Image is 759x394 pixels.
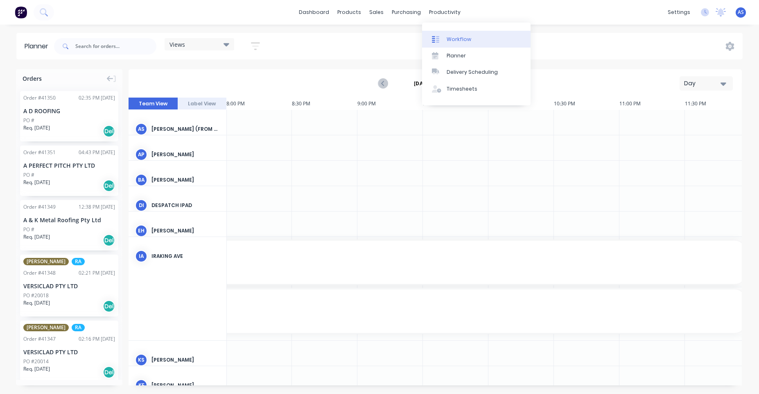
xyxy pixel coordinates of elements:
[447,85,477,93] div: Timesheets
[680,76,733,91] button: Day
[75,38,156,55] input: Search for orders...
[103,125,115,137] div: Del
[25,41,52,51] div: Planner
[23,348,115,356] div: VERSICLAD PTY LTD
[23,365,50,373] span: Req. [DATE]
[151,382,220,389] div: [PERSON_NAME]
[23,292,49,299] div: PO #20018
[23,117,34,124] div: PO #
[333,6,365,18] div: products
[72,324,85,331] span: RA
[422,48,531,64] a: Planner
[422,64,531,80] a: Delivery Scheduling
[447,52,466,59] div: Planner
[23,335,56,343] div: Order # 41347
[79,94,115,102] div: 02:35 PM [DATE]
[23,358,49,365] div: PO #20014
[684,79,722,88] div: Day
[178,98,227,110] button: Label View
[135,123,147,135] div: AS
[425,6,465,18] div: productivity
[135,354,147,366] div: KS
[103,366,115,378] div: Del
[23,94,56,102] div: Order # 41350
[135,250,147,262] div: IA
[23,107,115,115] div: A D ROOFING
[79,335,115,343] div: 02:16 PM [DATE]
[135,174,147,186] div: BA
[23,299,50,307] span: Req. [DATE]
[23,269,56,277] div: Order # 41348
[103,180,115,192] div: Del
[738,9,744,16] span: AS
[23,216,115,224] div: A & K Metal Roofing Pty Ltd
[685,98,748,110] div: 11:30 PM
[23,124,50,132] span: Req. [DATE]
[23,282,115,290] div: VERSICLAD PTY LTD
[169,40,185,49] span: Views
[103,300,115,312] div: Del
[422,31,531,47] a: Workflow
[151,151,220,158] div: [PERSON_NAME]
[388,6,425,18] div: purchasing
[15,6,27,18] img: Factory
[226,98,292,110] div: 8:00 PM
[79,203,115,211] div: 12:38 PM [DATE]
[664,6,694,18] div: settings
[135,148,147,161] div: AP
[151,356,220,364] div: [PERSON_NAME]
[151,176,220,184] div: [PERSON_NAME]
[151,125,220,133] div: [PERSON_NAME] (from Factory) [PERSON_NAME] (You)
[422,81,531,97] a: Timesheets
[295,6,333,18] a: dashboard
[23,179,50,186] span: Req. [DATE]
[554,98,619,110] div: 10:30 PM
[619,98,685,110] div: 11:00 PM
[365,6,388,18] div: sales
[151,202,220,209] div: Despatch Ipad
[379,78,388,89] button: Previous page
[79,269,115,277] div: 02:21 PM [DATE]
[135,199,147,212] div: DI
[414,80,430,87] strong: [DATE]
[23,161,115,170] div: A PERFECT PITCH PTY LTD
[23,74,42,83] span: Orders
[151,227,220,235] div: [PERSON_NAME]
[135,379,147,392] div: KE
[23,171,34,179] div: PO #
[135,225,147,237] div: EH
[23,233,50,241] span: Req. [DATE]
[103,234,115,246] div: Del
[23,203,56,211] div: Order # 41349
[151,253,220,260] div: Iraking Ave
[79,149,115,156] div: 04:43 PM [DATE]
[447,36,471,43] div: Workflow
[23,258,69,265] span: [PERSON_NAME]
[23,226,34,233] div: PO #
[23,324,69,331] span: [PERSON_NAME]
[129,98,178,110] button: Team View
[72,258,85,265] span: RA
[23,149,56,156] div: Order # 41351
[447,68,498,76] div: Delivery Scheduling
[357,98,423,110] div: 9:00 PM
[292,98,357,110] div: 8:30 PM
